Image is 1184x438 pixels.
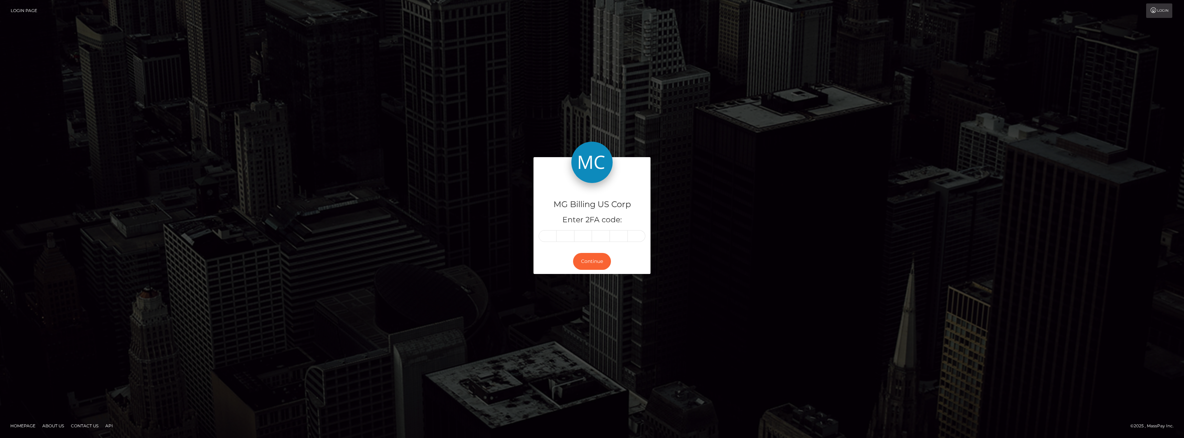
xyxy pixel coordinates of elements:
h5: Enter 2FA code: [539,215,645,225]
a: Login Page [11,3,37,18]
a: API [103,420,116,431]
a: Contact Us [68,420,101,431]
button: Continue [573,253,611,270]
h4: MG Billing US Corp [539,198,645,211]
a: Homepage [8,420,38,431]
div: © 2025 , MassPay Inc. [1130,422,1179,430]
a: Login [1146,3,1172,18]
a: About Us [40,420,67,431]
img: MG Billing US Corp [571,142,613,183]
